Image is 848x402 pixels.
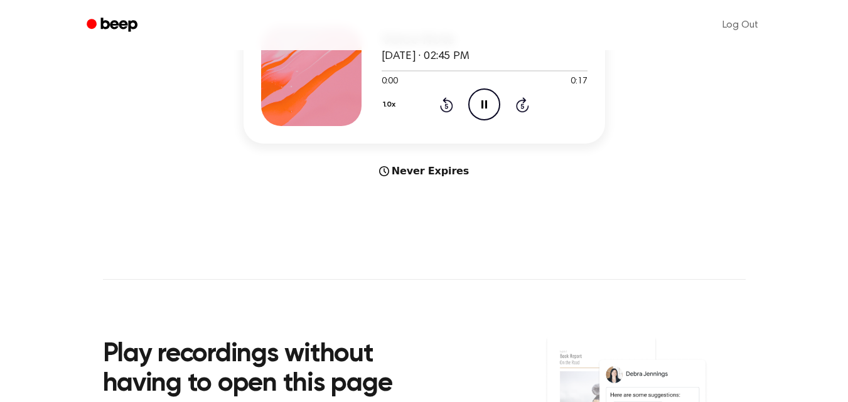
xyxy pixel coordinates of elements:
[382,94,400,115] button: 1.0x
[571,75,587,88] span: 0:17
[103,340,441,399] h2: Play recordings without having to open this page
[710,10,771,40] a: Log Out
[244,164,605,179] div: Never Expires
[382,51,470,62] span: [DATE] · 02:45 PM
[78,13,149,38] a: Beep
[382,75,398,88] span: 0:00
